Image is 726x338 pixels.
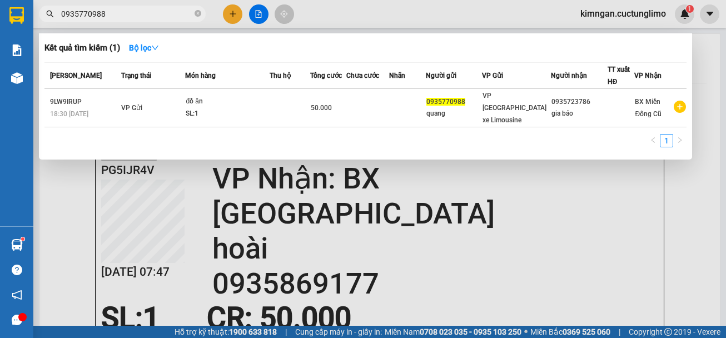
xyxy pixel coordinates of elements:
li: Previous Page [647,134,660,147]
span: notification [12,290,22,300]
img: warehouse-icon [11,72,23,84]
span: close-circle [195,9,201,19]
strong: Bộ lọc [129,43,159,52]
div: 0935723786 [551,96,607,108]
span: Món hàng [185,72,216,79]
span: Người nhận [551,72,587,79]
span: VP Gửi [121,104,142,112]
div: SL: 1 [186,108,269,120]
span: search [46,10,54,18]
span: Trạng thái [121,72,151,79]
div: gia bảo [551,108,607,120]
span: VP [GEOGRAPHIC_DATA] xe Limousine [483,92,546,124]
span: VP Nhận [634,72,662,79]
li: Next Page [673,134,687,147]
span: TT xuất HĐ [608,66,630,86]
span: right [677,137,683,143]
li: 1 [660,134,673,147]
span: 18:30 [DATE] [50,110,88,118]
span: question-circle [12,265,22,275]
span: Chưa cước [346,72,379,79]
sup: 1 [21,237,24,241]
span: close-circle [195,10,201,17]
div: quang [426,108,482,120]
span: left [650,137,657,143]
span: Tổng cước [310,72,342,79]
span: Nhãn [389,72,405,79]
img: warehouse-icon [11,239,23,251]
img: logo-vxr [9,7,24,24]
span: 50.000 [311,104,332,112]
span: [PERSON_NAME] [50,72,102,79]
span: BX Miền Đông Cũ [635,98,662,118]
a: 1 [660,135,673,147]
button: right [673,134,687,147]
button: Bộ lọcdown [120,39,168,57]
span: down [151,44,159,52]
button: left [647,134,660,147]
span: 0935770988 [426,98,465,106]
h3: Kết quả tìm kiếm ( 1 ) [44,42,120,54]
div: đồ ăn [186,96,269,108]
span: VP Gửi [482,72,503,79]
img: solution-icon [11,44,23,56]
span: Thu hộ [270,72,291,79]
div: 9LW9IRUP [50,96,118,108]
span: plus-circle [674,101,686,113]
input: Tìm tên, số ĐT hoặc mã đơn [61,8,192,20]
span: message [12,315,22,325]
span: Người gửi [426,72,456,79]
